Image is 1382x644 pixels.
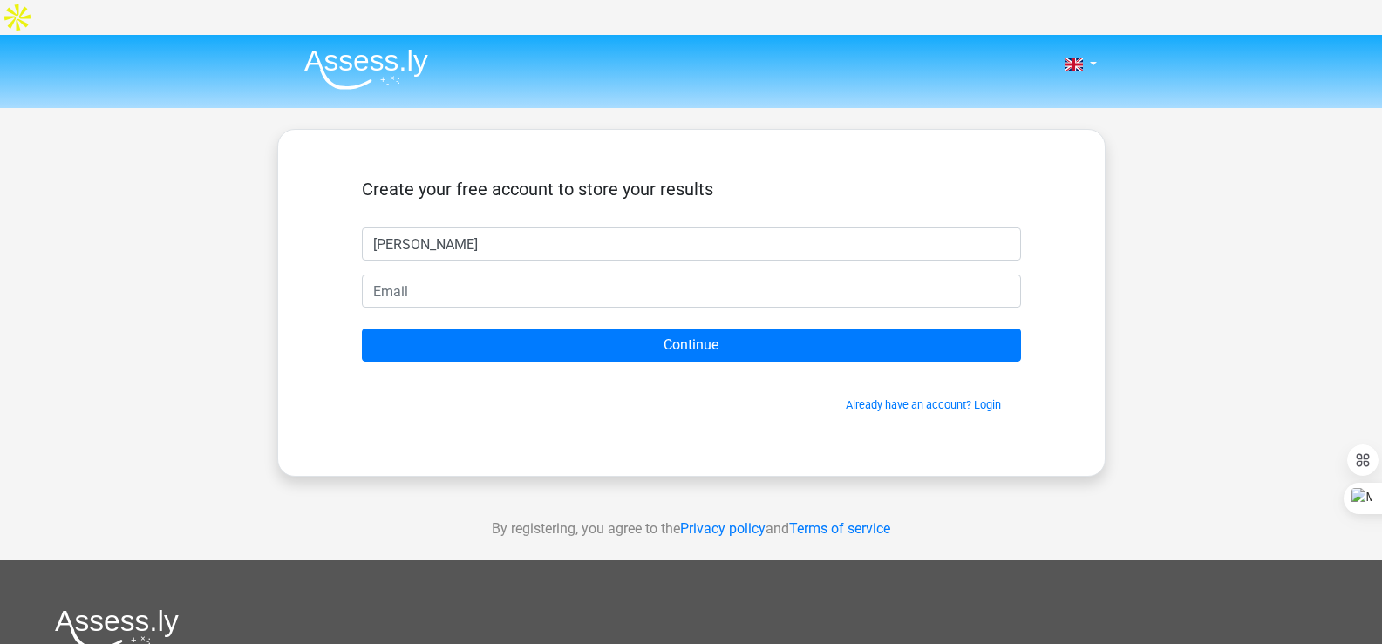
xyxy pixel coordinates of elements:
h5: Create your free account to store your results [362,179,1021,200]
a: Already have an account? Login [846,398,1001,411]
input: First name [362,227,1021,261]
a: Privacy policy [680,520,766,537]
input: Continue [362,329,1021,362]
a: Terms of service [789,520,890,537]
input: Email [362,275,1021,308]
img: Assessly [304,49,428,90]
